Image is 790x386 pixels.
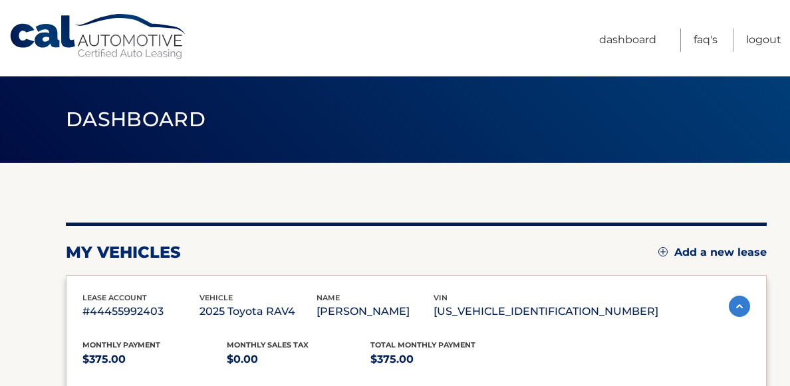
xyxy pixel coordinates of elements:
span: lease account [82,293,147,302]
span: vehicle [199,293,233,302]
a: Cal Automotive [9,13,188,60]
p: $0.00 [227,350,371,369]
p: $375.00 [82,350,227,369]
span: name [317,293,340,302]
span: Dashboard [66,107,205,132]
p: $375.00 [370,350,515,369]
span: Total Monthly Payment [370,340,475,349]
span: Monthly Payment [82,340,160,349]
a: FAQ's [694,29,718,52]
a: Dashboard [599,29,656,52]
a: Logout [746,29,781,52]
span: vin [434,293,448,302]
p: [PERSON_NAME] [317,302,434,321]
span: Monthly sales Tax [227,340,309,349]
h2: my vehicles [66,242,181,262]
p: [US_VEHICLE_IDENTIFICATION_NUMBER] [434,302,658,321]
a: Add a new lease [658,246,767,259]
p: 2025 Toyota RAV4 [199,302,317,321]
p: #44455992403 [82,302,199,321]
img: accordion-active.svg [729,296,750,317]
img: add.svg [658,247,668,256]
